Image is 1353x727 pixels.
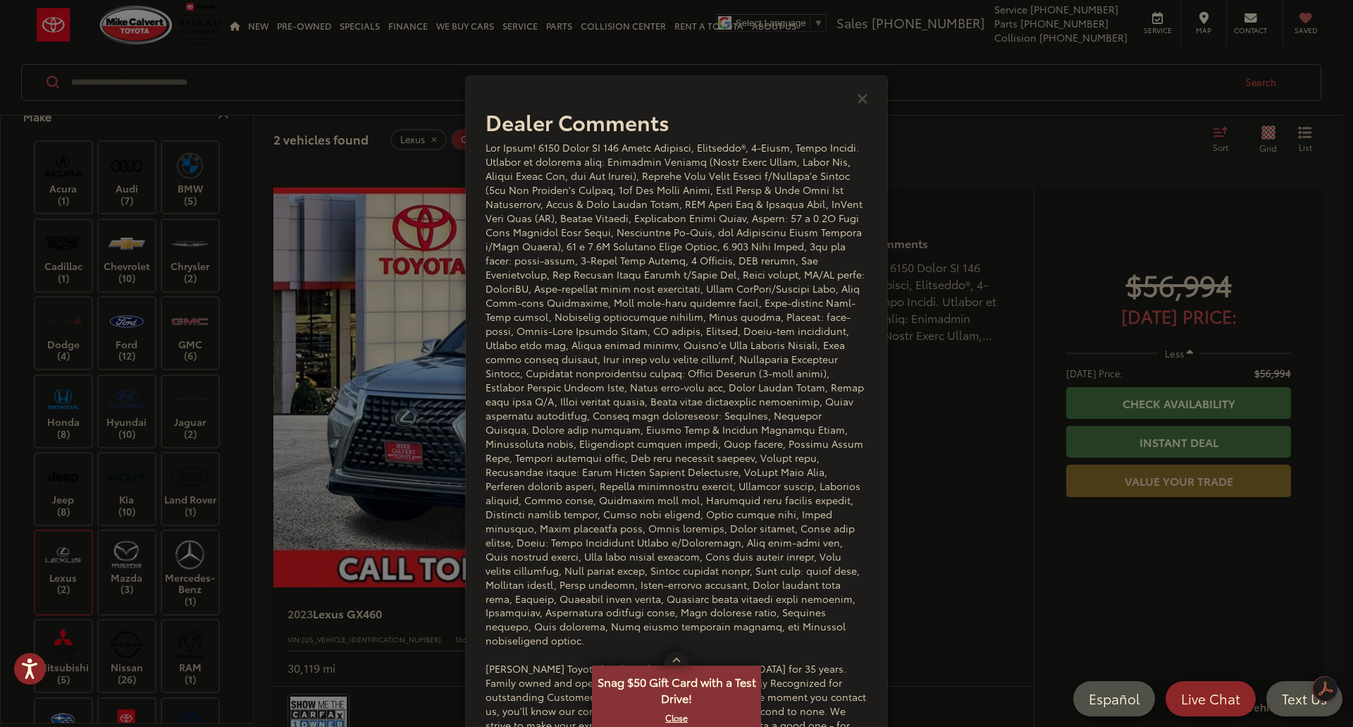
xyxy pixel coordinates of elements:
span: Text Us [1275,690,1334,707]
button: Close [857,90,868,105]
span: Snag $50 Gift Card with a Test Drive! [593,667,760,710]
span: Live Chat [1174,690,1247,707]
a: Text Us [1266,681,1342,716]
span: Español [1082,690,1147,707]
a: Live Chat [1166,681,1256,716]
h2: Dealer Comments [486,110,867,133]
a: Español [1073,681,1155,716]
